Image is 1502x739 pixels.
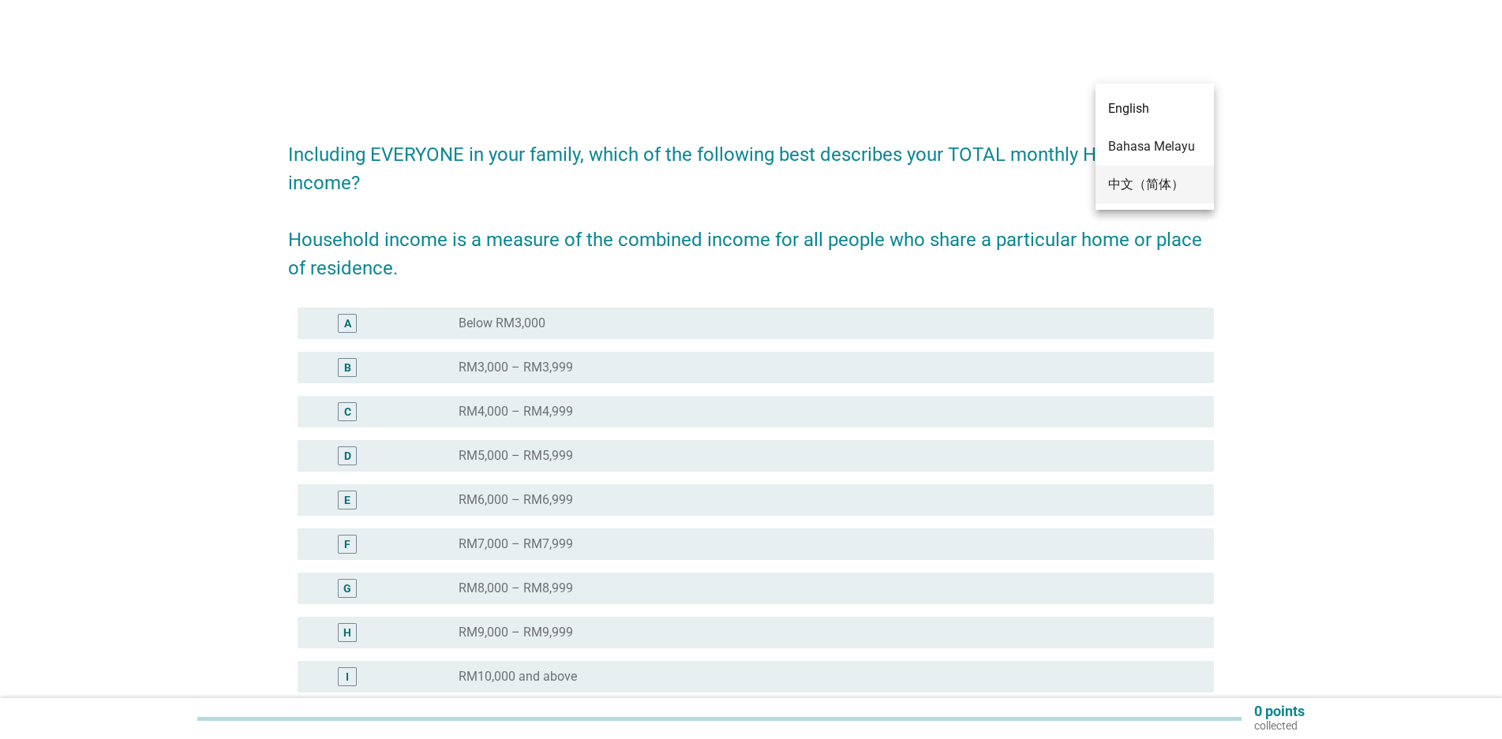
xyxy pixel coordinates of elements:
p: collected [1254,718,1305,733]
div: I [346,669,349,685]
label: RM6,000 – RM6,999 [459,492,573,508]
label: Below RM3,000 [459,315,545,331]
div: A [344,315,351,332]
h2: Including EVERYONE in your family, which of the following best describes your TOTAL monthly HOUSE... [288,125,1214,282]
div: E [344,492,350,509]
div: H [343,625,351,641]
div: D [344,448,351,465]
label: RM9,000 – RM9,999 [459,625,573,640]
label: RM8,000 – RM8,999 [459,580,573,596]
label: RM5,000 – RM5,999 [459,448,573,464]
div: 中文（简体） [1108,175,1201,194]
label: RM7,000 – RM7,999 [459,536,573,552]
div: C [344,404,351,420]
div: G [343,580,351,597]
div: B [344,360,351,376]
div: Bahasa Melayu [1108,137,1201,156]
label: RM3,000 – RM3,999 [459,360,573,375]
label: RM4,000 – RM4,999 [459,404,573,420]
div: English [1108,99,1201,118]
div: F [344,536,350,553]
p: 0 points [1254,704,1305,718]
label: RM10,000 and above [459,669,577,685]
